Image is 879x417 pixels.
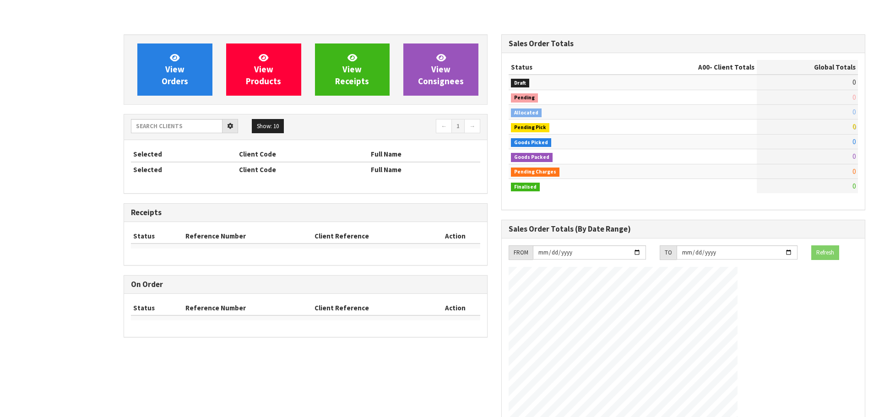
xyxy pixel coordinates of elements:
[698,63,710,71] span: A00
[131,162,237,177] th: Selected
[852,93,856,102] span: 0
[312,229,430,244] th: Client Reference
[237,147,369,162] th: Client Code
[430,301,480,315] th: Action
[369,162,480,177] th: Full Name
[852,167,856,176] span: 0
[511,168,559,177] span: Pending Charges
[137,43,212,96] a: ViewOrders
[624,60,757,75] th: - Client Totals
[131,301,183,315] th: Status
[660,245,677,260] div: TO
[183,301,313,315] th: Reference Number
[757,60,858,75] th: Global Totals
[237,162,369,177] th: Client Code
[852,152,856,161] span: 0
[511,108,542,118] span: Allocated
[464,119,480,134] a: →
[436,119,452,134] a: ←
[312,301,430,315] th: Client Reference
[852,122,856,131] span: 0
[852,78,856,87] span: 0
[811,245,839,260] button: Refresh
[131,280,480,289] h3: On Order
[511,138,551,147] span: Goods Picked
[162,52,188,87] span: View Orders
[511,79,529,88] span: Draft
[312,119,480,135] nav: Page navigation
[246,52,281,87] span: View Products
[509,60,624,75] th: Status
[511,183,540,192] span: Finalised
[451,119,465,134] a: 1
[226,43,301,96] a: ViewProducts
[430,229,480,244] th: Action
[403,43,478,96] a: ViewConsignees
[852,137,856,146] span: 0
[511,93,538,103] span: Pending
[511,153,553,162] span: Goods Packed
[511,123,549,132] span: Pending Pick
[131,208,480,217] h3: Receipts
[131,229,183,244] th: Status
[369,147,480,162] th: Full Name
[183,229,313,244] th: Reference Number
[509,39,858,48] h3: Sales Order Totals
[131,119,222,133] input: Search clients
[252,119,284,134] button: Show: 10
[852,108,856,116] span: 0
[852,182,856,190] span: 0
[315,43,390,96] a: ViewReceipts
[509,245,533,260] div: FROM
[131,147,237,162] th: Selected
[335,52,369,87] span: View Receipts
[418,52,464,87] span: View Consignees
[509,225,858,233] h3: Sales Order Totals (By Date Range)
